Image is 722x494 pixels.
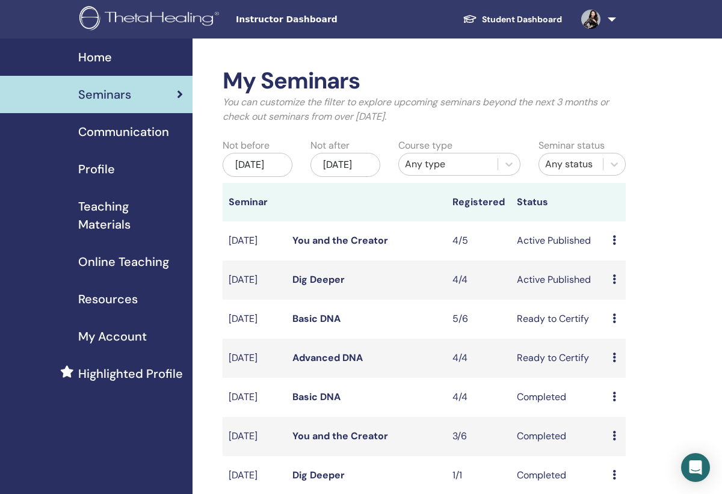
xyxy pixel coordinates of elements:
td: [DATE] [223,339,286,378]
td: Ready to Certify [511,339,607,378]
a: Basic DNA [292,391,341,403]
td: [DATE] [223,417,286,456]
a: You and the Creator [292,234,388,247]
td: 4/4 [446,339,510,378]
img: logo.png [79,6,223,33]
img: default.jpg [581,10,600,29]
td: 3/6 [446,417,510,456]
td: 4/4 [446,378,510,417]
p: You can customize the filter to explore upcoming seminars beyond the next 3 months or check out s... [223,95,626,124]
a: Advanced DNA [292,351,363,364]
td: Ready to Certify [511,300,607,339]
th: Status [511,183,607,221]
label: Not after [310,138,350,153]
div: Open Intercom Messenger [681,453,710,482]
div: [DATE] [223,153,292,177]
label: Seminar status [538,138,605,153]
span: Home [78,48,112,66]
span: Profile [78,160,115,178]
th: Seminar [223,183,286,221]
div: Any status [545,157,597,171]
a: Dig Deeper [292,469,345,481]
span: Seminars [78,85,131,103]
span: Online Teaching [78,253,169,271]
td: [DATE] [223,261,286,300]
a: Dig Deeper [292,273,345,286]
td: 5/6 [446,300,510,339]
td: Completed [511,378,607,417]
label: Not before [223,138,270,153]
a: You and the Creator [292,430,388,442]
div: [DATE] [310,153,380,177]
span: Highlighted Profile [78,365,183,383]
span: Teaching Materials [78,197,183,233]
h2: My Seminars [223,67,626,95]
td: Active Published [511,221,607,261]
span: Communication [78,123,169,141]
span: Resources [78,290,138,308]
span: Instructor Dashboard [236,13,416,26]
td: [DATE] [223,300,286,339]
div: Any type [405,157,492,171]
label: Course type [398,138,452,153]
td: 4/4 [446,261,510,300]
td: Active Published [511,261,607,300]
td: [DATE] [223,378,286,417]
span: My Account [78,327,147,345]
td: [DATE] [223,221,286,261]
th: Registered [446,183,510,221]
a: Student Dashboard [453,8,572,31]
td: Completed [511,417,607,456]
a: Basic DNA [292,312,341,325]
img: graduation-cap-white.svg [463,14,477,24]
td: 4/5 [446,221,510,261]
